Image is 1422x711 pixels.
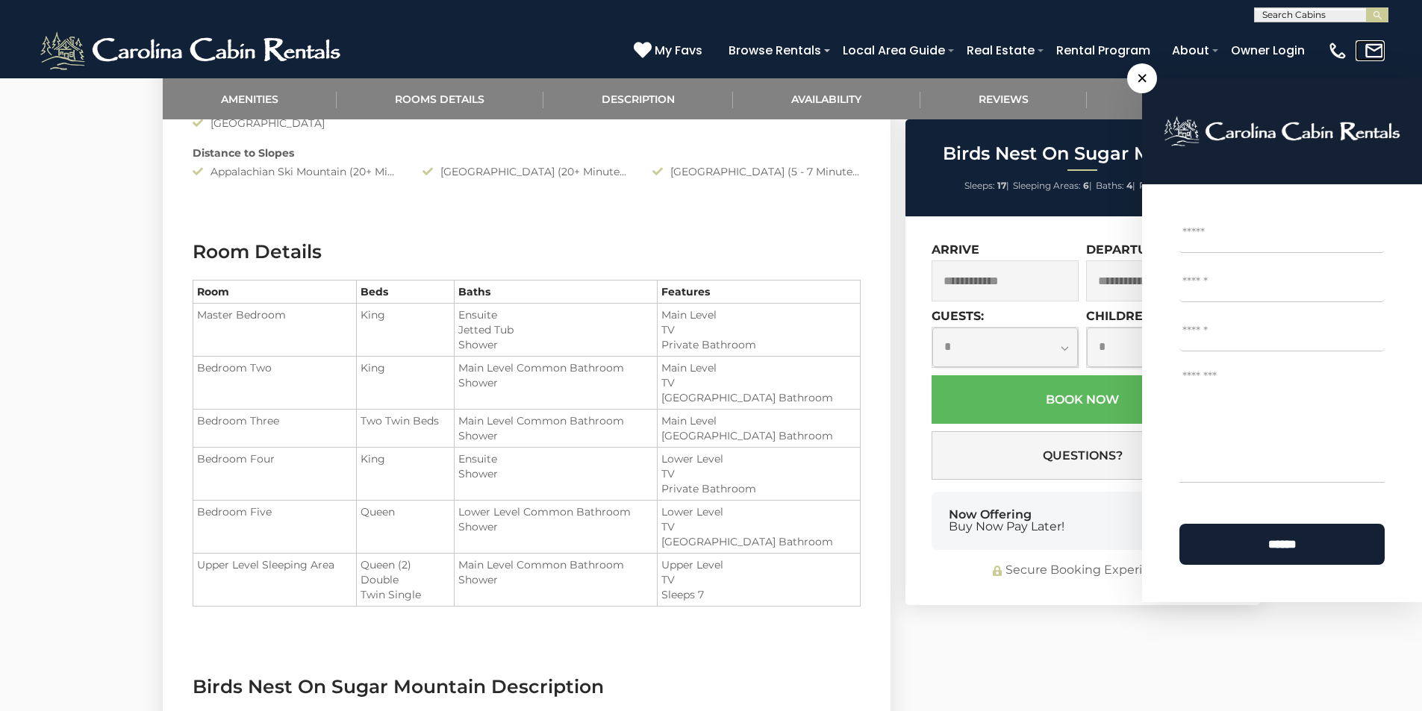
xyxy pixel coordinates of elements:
span: Queen [361,505,395,519]
a: Amenities [163,78,337,119]
li: | [1013,176,1092,195]
h3: Room Details [193,239,861,265]
li: Shower [458,337,653,352]
strong: 6 [1083,180,1089,191]
li: Jetted Tub [458,322,653,337]
td: Upper Level Sleeping Area [193,554,357,607]
span: King [361,308,385,322]
a: Rooms Details [337,78,543,119]
th: Baths [454,281,657,304]
div: Distance to Slopes [181,145,872,160]
li: Ensuite [458,307,653,322]
td: Bedroom Two [193,357,357,410]
label: Departure [1086,242,1164,257]
li: [GEOGRAPHIC_DATA] Bathroom [661,534,855,549]
h3: Birds Nest On Sugar Mountain Description [193,674,861,700]
li: Double [361,572,450,587]
div: [GEOGRAPHIC_DATA] (5 - 7 Minute Drive) [641,164,871,179]
li: Shower [458,519,653,534]
strong: 4 [1126,180,1132,191]
label: Guests: [932,309,984,323]
li: Lower Level [661,451,855,466]
li: Upper Level [661,557,855,572]
div: Secure Booking Experience [932,562,1234,579]
td: Master Bedroom [193,304,357,357]
img: phone-regular-white.png [1327,40,1348,61]
a: Local Area Guide [835,37,952,63]
a: Rental Program [1049,37,1158,63]
li: TV [661,572,855,587]
div: Appalachian Ski Mountain (20+ Minute Drive) [181,164,411,179]
li: Main Level Common Bathroom [458,413,653,428]
span: King [361,361,385,375]
a: Real Estate [959,37,1042,63]
li: TV [661,375,855,390]
td: Bedroom Four [193,448,357,501]
a: Availability [733,78,920,119]
li: Lower Level Common Bathroom [458,504,653,519]
li: TV [661,466,855,481]
span: Sleeping Areas: [1013,180,1081,191]
th: Features [658,281,860,304]
li: Main Level [661,307,855,322]
li: TV [661,519,855,534]
span: Buy Now Pay Later! [949,521,1064,533]
td: Bedroom Five [193,501,357,554]
li: Twin Single [361,587,450,602]
a: Description [543,78,734,119]
li: Main Level [661,413,855,428]
img: mail-regular-white.png [1364,40,1385,61]
span: Sleeps: [964,180,995,191]
li: Private Bathroom [661,337,855,352]
div: [GEOGRAPHIC_DATA] [181,116,411,131]
li: Ensuite [458,451,653,466]
button: Book Now [932,375,1234,424]
span: My Favs [655,41,702,60]
li: TV [661,322,855,337]
img: White-1-2.png [37,28,347,73]
li: Shower [458,428,653,443]
label: Arrive [932,242,979,257]
h2: Birds Nest On Sugar Mountain [909,144,1256,163]
a: About [1164,37,1217,63]
span: King [361,452,385,466]
button: Questions? [932,431,1234,480]
a: Browse Rentals [721,37,829,63]
div: [GEOGRAPHIC_DATA] (20+ Minutes Drive) [411,164,641,179]
li: Shower [458,466,653,481]
li: Main Level Common Bathroom [458,557,653,572]
li: Main Level [661,360,855,375]
span: Two Twin Beds [361,414,439,427]
strong: 17 [997,180,1006,191]
div: Now Offering [949,509,1064,533]
a: Location [1087,78,1260,119]
li: Main Level Common Bathroom [458,360,653,375]
li: Lower Level [661,504,855,519]
li: | [1096,176,1135,195]
li: Queen (2) [361,557,450,572]
span: Pets: [1139,180,1161,191]
li: Sleeps 7 [661,587,855,602]
label: Children [1086,309,1153,323]
li: | [964,176,1009,195]
li: Shower [458,572,653,587]
a: My Favs [634,41,706,60]
li: Shower [458,375,653,390]
a: Owner Login [1223,37,1312,63]
a: Reviews [920,78,1088,119]
li: [GEOGRAPHIC_DATA] Bathroom [661,390,855,405]
span: Baths: [1096,180,1124,191]
th: Room [193,281,357,304]
img: logo [1164,116,1400,147]
li: Private Bathroom [661,481,855,496]
span: × [1127,63,1157,93]
li: [GEOGRAPHIC_DATA] Bathroom [661,428,855,443]
th: Beds [357,281,455,304]
td: Bedroom Three [193,410,357,448]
